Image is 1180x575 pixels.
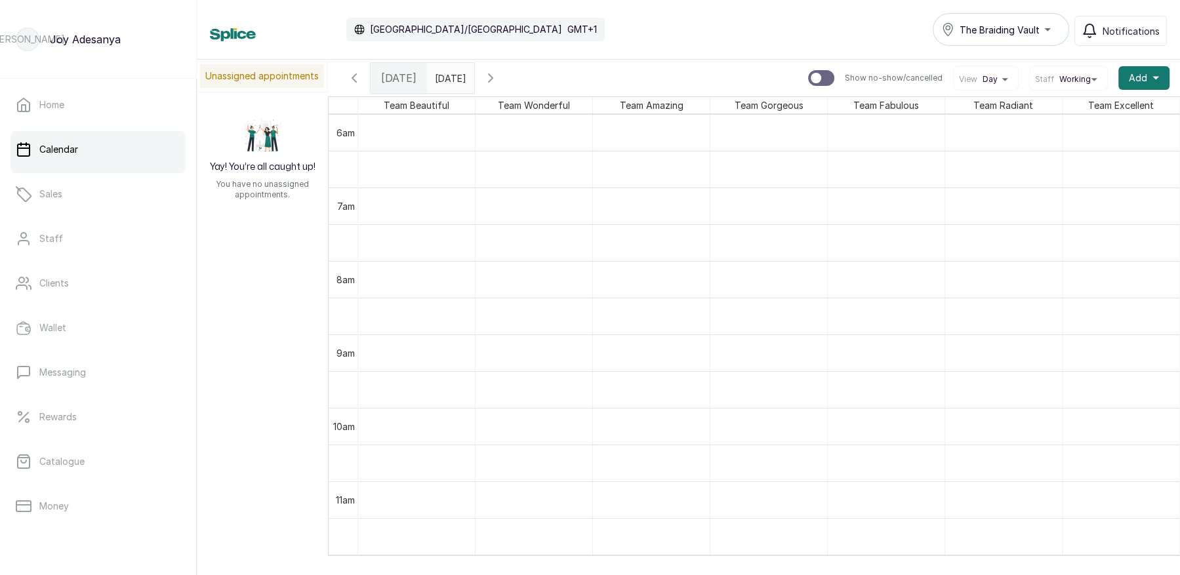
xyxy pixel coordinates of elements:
span: [DATE] [381,70,417,86]
span: Team Beautiful [381,97,452,113]
a: Rewards [10,399,186,435]
span: Team Gorgeous [731,97,805,113]
span: Team Radiant [971,97,1036,113]
div: 10am [331,420,357,433]
p: Joy Adesanya [50,31,121,47]
p: Sales [39,188,62,201]
p: Rewards [39,410,77,424]
div: 8am [334,273,357,287]
span: Team Fabulous [851,97,922,113]
a: Money [10,488,186,525]
p: Money [39,500,69,513]
p: [GEOGRAPHIC_DATA]/[GEOGRAPHIC_DATA] [370,23,562,36]
p: Home [39,98,64,111]
span: Team Wonderful [495,97,573,113]
div: 6am [334,126,357,140]
p: Staff [39,232,63,245]
p: Wallet [39,321,66,334]
button: The Braiding Vault [933,13,1069,46]
div: 9am [334,346,357,360]
span: Notifications [1103,24,1160,38]
span: Team Excellent [1086,97,1156,113]
a: Calendar [10,131,186,168]
p: You have no unassigned appointments. [205,179,320,200]
a: Messaging [10,354,186,391]
a: Staff [10,220,186,257]
div: 7am [335,199,357,213]
div: 11am [333,493,357,507]
button: ViewDay [959,74,1013,85]
p: Catalogue [39,455,85,468]
p: Unassigned appointments [200,64,324,88]
span: The Braiding Vault [960,23,1040,37]
div: [DATE] [371,63,427,93]
h2: Yay! You’re all caught up! [210,161,315,174]
a: Catalogue [10,443,186,480]
span: Staff [1035,74,1054,85]
a: Home [10,87,186,123]
a: Reports [10,532,186,569]
a: Clients [10,265,186,302]
span: Team Amazing [617,97,686,113]
span: Add [1129,71,1147,85]
p: Calendar [39,143,78,156]
a: Sales [10,176,186,212]
p: GMT+1 [567,23,597,36]
button: Notifications [1074,16,1167,46]
p: Clients [39,277,69,290]
p: Messaging [39,366,86,379]
p: Show no-show/cancelled [845,73,943,83]
span: Day [983,74,998,85]
span: Working [1059,74,1091,85]
button: StaffWorking [1035,74,1102,85]
span: View [959,74,977,85]
button: Add [1118,66,1170,90]
a: Wallet [10,309,186,346]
